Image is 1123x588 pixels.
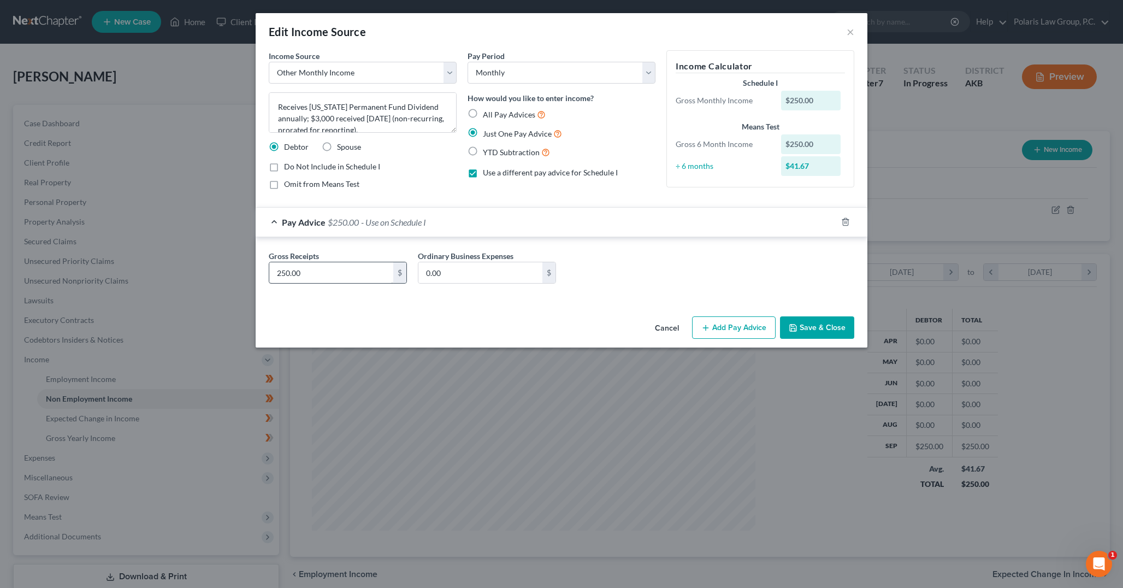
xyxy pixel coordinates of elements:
span: Omit from Means Test [284,179,359,189]
iframe: Intercom live chat [1086,551,1112,577]
button: × [847,25,854,38]
span: - Use on Schedule I [361,217,426,227]
div: $41.67 [781,156,841,176]
label: Pay Period [468,50,505,62]
div: ÷ 6 months [670,161,776,172]
span: YTD Subtraction [483,148,540,157]
button: Add Pay Advice [692,316,776,339]
span: $250.00 [328,217,359,227]
span: Spouse [337,142,361,151]
span: Just One Pay Advice [483,129,552,138]
div: Schedule I [676,78,845,89]
label: How would you like to enter income? [468,92,594,104]
button: Cancel [646,317,688,339]
button: Save & Close [780,316,854,339]
label: Gross Receipts [269,250,319,262]
span: All Pay Advices [483,110,535,119]
input: 0.00 [269,262,393,283]
div: Gross Monthly Income [670,95,776,106]
span: Do Not Include in Schedule I [284,162,380,171]
div: Gross 6 Month Income [670,139,776,150]
span: 1 [1108,551,1117,560]
input: 0.00 [418,262,542,283]
span: Use a different pay advice for Schedule I [483,168,618,177]
div: $250.00 [781,91,841,110]
span: Income Source [269,51,320,61]
span: Debtor [284,142,309,151]
div: $ [542,262,555,283]
h5: Income Calculator [676,60,845,73]
span: Pay Advice [282,217,326,227]
div: $250.00 [781,134,841,154]
div: Means Test [676,121,845,132]
div: Edit Income Source [269,24,366,39]
label: Ordinary Business Expenses [418,250,513,262]
div: $ [393,262,406,283]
